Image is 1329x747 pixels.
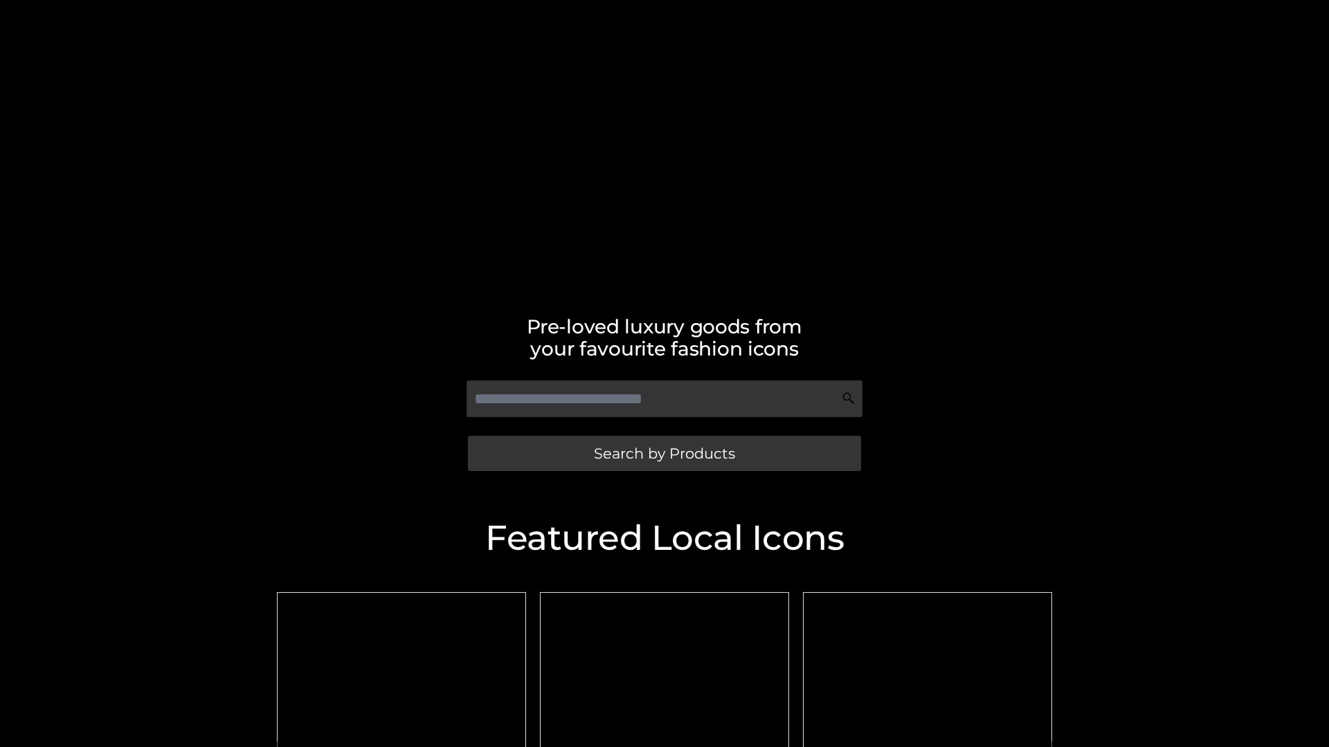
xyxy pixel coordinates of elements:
[594,446,735,461] span: Search by Products
[270,315,1059,360] h2: Pre-loved luxury goods from your favourite fashion icons
[468,436,861,471] a: Search by Products
[270,521,1059,555] h2: Featured Local Icons​
[842,391,856,405] img: Search Icon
